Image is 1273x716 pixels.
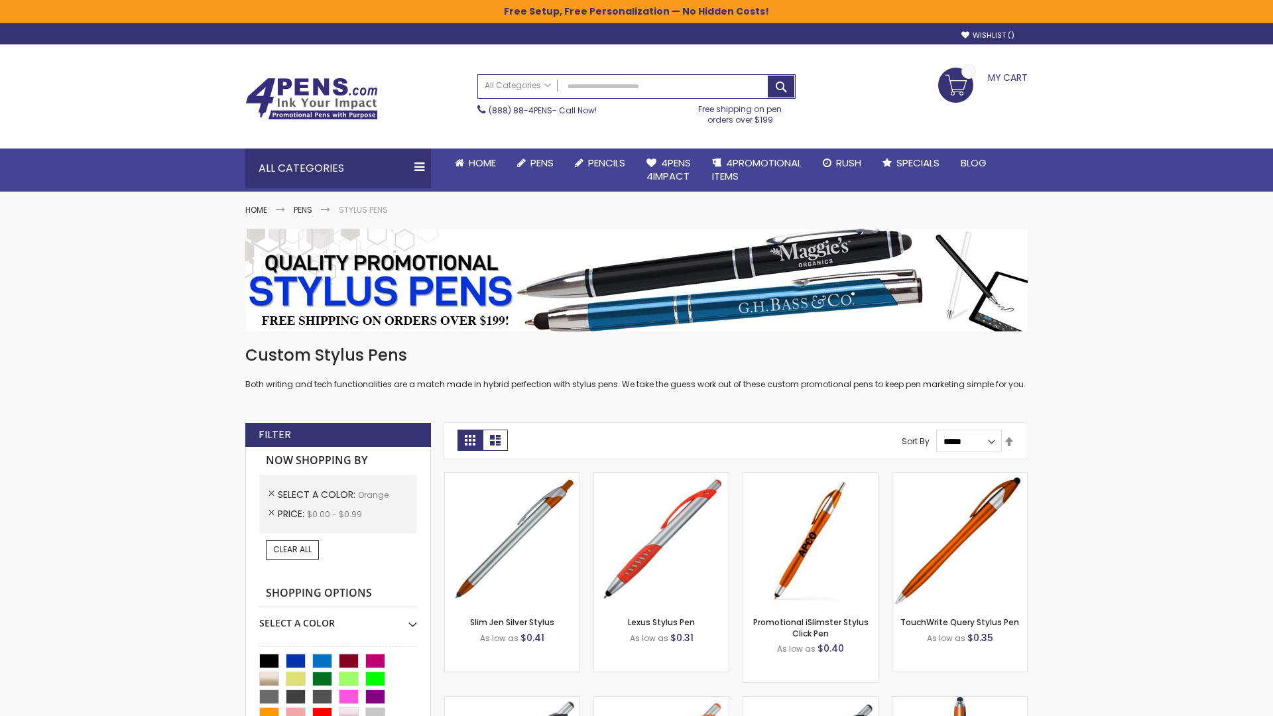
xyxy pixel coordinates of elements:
[961,30,1014,40] a: Wishlist
[245,345,1028,390] div: Both writing and tech functionalities are a match made in hybrid perfection with stylus pens. We ...
[670,631,694,644] span: $0.31
[967,631,993,644] span: $0.35
[812,149,872,178] a: Rush
[259,447,417,475] strong: Now Shopping by
[836,156,861,170] span: Rush
[470,617,554,628] a: Slim Jen Silver Stylus
[564,149,636,178] a: Pencils
[896,156,940,170] span: Specials
[259,428,291,442] strong: Filter
[266,540,319,559] a: Clear All
[307,508,362,520] span: $0.00 - $0.99
[777,643,816,654] span: As low as
[294,204,312,215] a: Pens
[469,156,496,170] span: Home
[278,507,307,520] span: Price
[478,75,558,97] a: All Categories
[485,80,551,91] span: All Categories
[743,473,878,607] img: Promotional iSlimster Stylus Click Pen-Orange
[245,345,1028,366] h1: Custom Stylus Pens
[902,436,930,447] label: Sort By
[712,156,802,183] span: 4PROMOTIONAL ITEMS
[339,204,388,215] strong: Stylus Pens
[630,632,668,644] span: As low as
[594,696,729,707] a: Boston Silver Stylus Pen-Orange
[445,696,579,707] a: Boston Stylus Pen-Orange
[927,632,965,644] span: As low as
[259,607,417,630] div: Select A Color
[892,696,1027,707] a: TouchWrite Command Stylus Pen-Orange
[961,156,987,170] span: Blog
[489,105,597,116] span: - Call Now!
[245,78,378,120] img: 4Pens Custom Pens and Promotional Products
[520,631,544,644] span: $0.41
[480,632,518,644] span: As low as
[900,617,1019,628] a: TouchWrite Query Stylus Pen
[273,544,312,555] span: Clear All
[245,229,1028,331] img: Stylus Pens
[445,473,579,607] img: Slim Jen Silver Stylus-Orange
[594,472,729,483] a: Lexus Stylus Pen-Orange
[588,156,625,170] span: Pencils
[753,617,869,638] a: Promotional iSlimster Stylus Click Pen
[245,149,431,188] div: All Categories
[701,149,812,192] a: 4PROMOTIONALITEMS
[685,99,796,125] div: Free shipping on pen orders over $199
[892,473,1027,607] img: TouchWrite Query Stylus Pen-Orange
[278,488,358,501] span: Select A Color
[530,156,554,170] span: Pens
[636,149,701,192] a: 4Pens4impact
[743,696,878,707] a: Lexus Metallic Stylus Pen-Orange
[646,156,691,183] span: 4Pens 4impact
[628,617,695,628] a: Lexus Stylus Pen
[444,149,507,178] a: Home
[872,149,950,178] a: Specials
[892,472,1027,483] a: TouchWrite Query Stylus Pen-Orange
[245,204,267,215] a: Home
[358,489,389,501] span: Orange
[818,642,844,655] span: $0.40
[259,579,417,608] strong: Shopping Options
[950,149,997,178] a: Blog
[445,472,579,483] a: Slim Jen Silver Stylus-Orange
[457,430,483,451] strong: Grid
[507,149,564,178] a: Pens
[489,105,552,116] a: (888) 88-4PENS
[594,473,729,607] img: Lexus Stylus Pen-Orange
[743,472,878,483] a: Promotional iSlimster Stylus Click Pen-Orange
